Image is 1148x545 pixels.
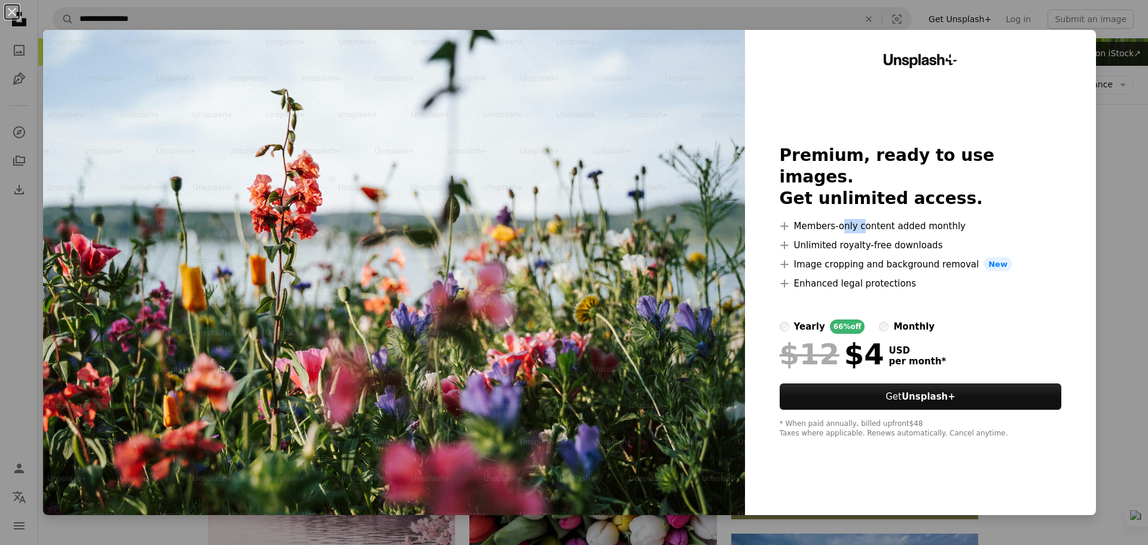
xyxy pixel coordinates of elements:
[902,391,955,402] strong: Unsplash+
[780,339,839,370] span: $12
[889,345,947,356] span: USD
[780,383,1062,410] button: GetUnsplash+
[794,319,825,334] div: yearly
[780,238,1062,252] li: Unlimited royalty-free downloads
[780,322,789,331] input: yearly66%off
[984,257,1012,272] span: New
[780,219,1062,233] li: Members-only content added monthly
[780,339,884,370] div: $4
[780,257,1062,272] li: Image cropping and background removal
[893,319,935,334] div: monthly
[830,319,865,334] div: 66% off
[879,322,889,331] input: monthly
[780,419,1062,439] div: * When paid annually, billed upfront $48 Taxes where applicable. Renews automatically. Cancel any...
[780,145,1062,209] h2: Premium, ready to use images. Get unlimited access.
[889,356,947,367] span: per month *
[780,276,1062,291] li: Enhanced legal protections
